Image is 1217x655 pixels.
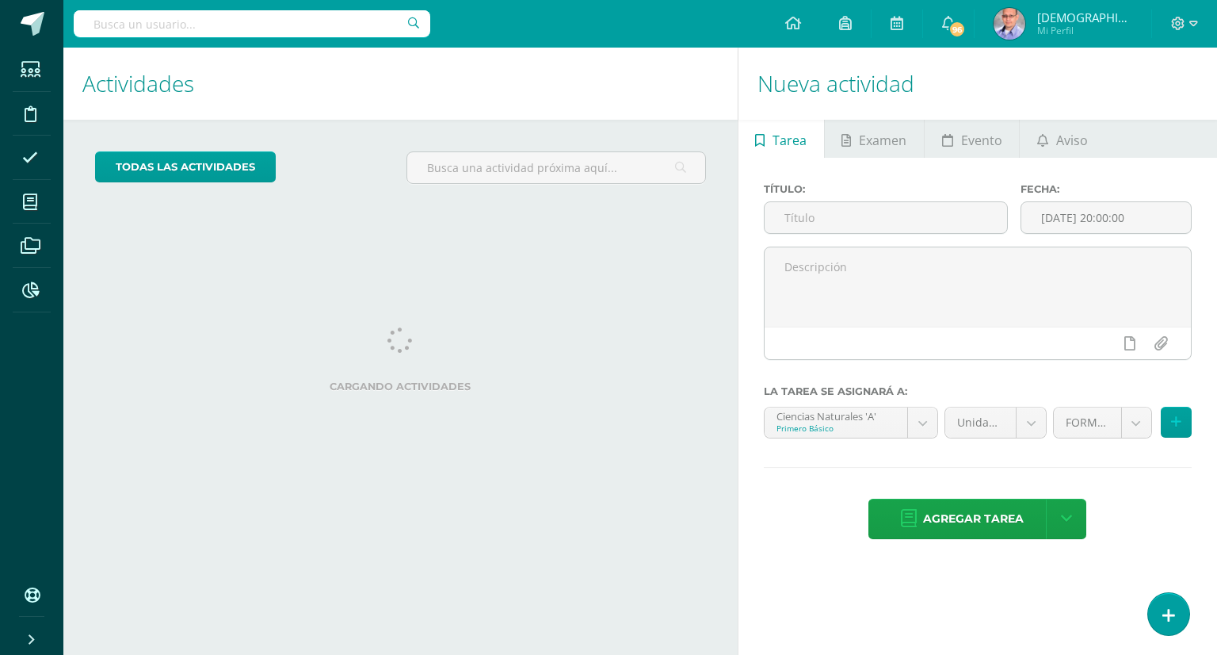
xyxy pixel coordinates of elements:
a: Aviso [1020,120,1104,158]
a: Ciencias Naturales 'A'Primero Básico [765,408,937,438]
span: Unidad 4 [957,408,1004,438]
span: Tarea [773,121,807,159]
a: Examen [825,120,924,158]
input: Busca un usuario... [74,10,430,37]
a: Evento [925,120,1019,158]
a: FORMATIVO (60.0%) [1054,408,1151,438]
label: Cargando actividades [95,381,706,393]
span: Evento [961,121,1002,159]
a: Tarea [738,120,824,158]
span: 96 [948,21,966,38]
a: Unidad 4 [945,408,1046,438]
label: La tarea se asignará a: [764,385,1192,397]
input: Busca una actividad próxima aquí... [407,152,704,183]
h1: Actividades [82,48,719,120]
span: FORMATIVO (60.0%) [1066,408,1109,438]
span: Aviso [1056,121,1088,159]
label: Fecha: [1021,183,1192,195]
div: Primero Básico [776,423,895,434]
label: Título: [764,183,1009,195]
span: Mi Perfil [1037,24,1132,37]
span: Agregar tarea [923,500,1024,538]
input: Título [765,202,1008,233]
span: Examen [859,121,906,159]
div: Ciencias Naturales 'A' [776,408,895,423]
h1: Nueva actividad [757,48,1198,120]
input: Fecha de entrega [1021,202,1191,233]
img: 6631882797e12c53e037b4c09ade73fd.png [994,8,1025,40]
a: todas las Actividades [95,151,276,182]
span: [DEMOGRAPHIC_DATA] [1037,10,1132,25]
